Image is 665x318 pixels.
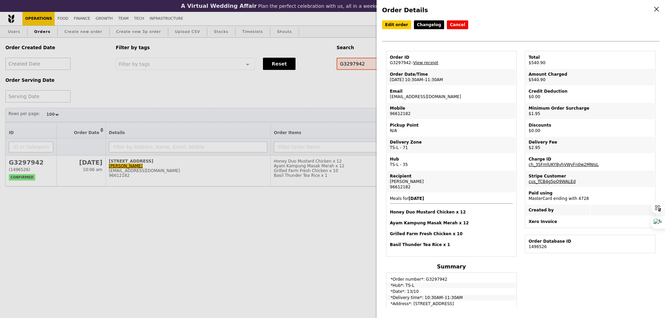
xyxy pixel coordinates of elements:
[387,283,516,288] td: *Hub*: TS-L
[390,89,513,94] div: Email
[390,123,513,128] div: Pickup Point
[411,60,413,65] span: –
[526,86,654,102] td: $0.00
[390,55,513,60] div: Order ID
[390,156,513,162] div: Hub
[408,196,424,201] b: [DATE]
[387,137,516,153] td: TS-L - 71
[529,173,652,179] div: Stripe Customer
[390,220,513,226] h4: Ayam Kampung Masak Merah x 12
[529,162,598,167] a: ch_3SFmlUKYByhVWyFn0w2MNIsL
[390,72,513,77] div: Order Date/Time
[386,263,517,270] h4: Summary
[529,106,652,111] div: Minimum Order Surcharge
[526,188,654,204] td: MasterCard ending with 4728
[387,52,516,68] td: G3297942
[526,120,654,136] td: $0.00
[390,184,513,190] div: 96612182
[526,52,654,68] td: $540.90
[387,295,516,300] td: *Delivery time*: 10:30AM–11:30AM
[387,289,516,294] td: *Date*: 13/10
[529,55,652,60] div: Total
[529,219,652,224] div: Xero Invoice
[387,274,516,282] td: *Order number*: G3297942
[526,137,654,153] td: $2.95
[526,69,654,85] td: $540.90
[529,190,652,196] div: Paid using
[529,239,652,244] div: Order Database ID
[390,209,513,215] h4: Honey Duo Mustard Chicken x 12
[390,242,513,247] h4: Basil Thunder Tea Rice x 1
[387,301,516,306] td: *Address*: [STREET_ADDRESS]
[390,231,513,237] h4: Grilled Farm Fresh Chicken x 10
[387,103,516,119] td: 96612182
[414,20,444,29] a: Changelog
[529,89,652,94] div: Credit Deduction
[413,60,438,65] a: View receipt
[390,139,513,145] div: Delivery Zone
[387,86,516,102] td: [EMAIL_ADDRESS][DOMAIN_NAME]
[387,69,516,85] td: [DATE] 10:30AM–11:30AM
[390,196,513,247] span: Meals for
[529,179,576,184] a: cus_TCB4g5pQ9WALEd
[387,120,516,136] td: N/A
[526,103,654,119] td: $1.95
[529,207,587,213] div: Created by
[382,20,411,29] a: Edit order
[382,6,428,14] span: Order Details
[529,156,652,162] div: Charge ID
[529,123,652,128] div: Discounts
[390,179,513,184] div: [PERSON_NAME]
[447,20,468,29] button: Cancel
[526,236,654,252] td: 1496526
[390,173,513,179] div: Recipient
[529,72,652,77] div: Amount Charged
[529,139,652,145] div: Delivery Fee
[390,106,513,111] div: Mobile
[387,154,516,170] td: TS-L - 35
